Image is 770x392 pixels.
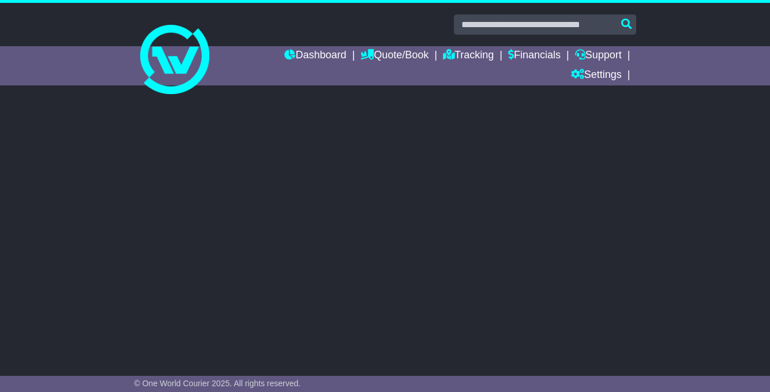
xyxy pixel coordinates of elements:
[508,46,561,66] a: Financials
[284,46,346,66] a: Dashboard
[443,46,494,66] a: Tracking
[134,379,301,388] span: © One World Courier 2025. All rights reserved.
[575,46,622,66] a: Support
[360,46,429,66] a: Quote/Book
[571,66,622,85] a: Settings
